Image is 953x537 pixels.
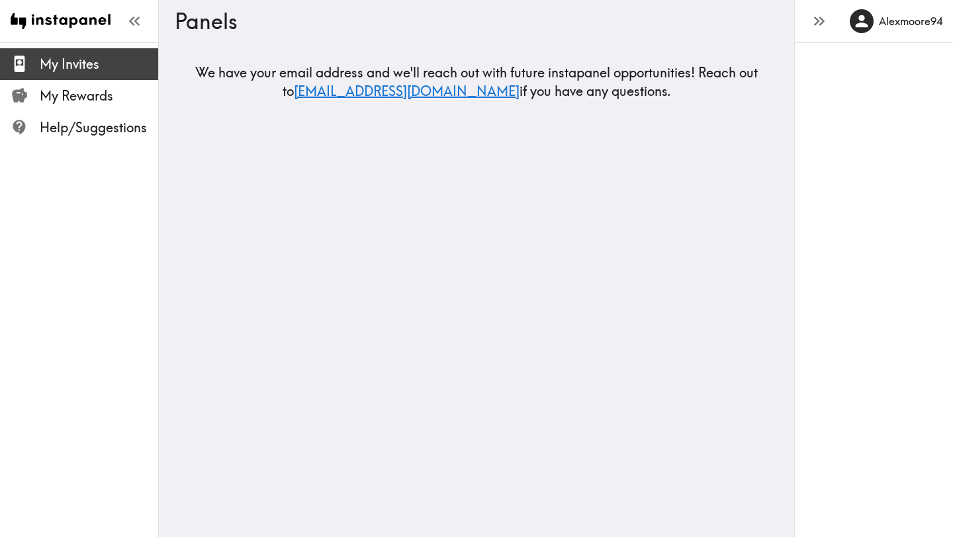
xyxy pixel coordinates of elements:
[40,87,158,105] span: My Rewards
[294,83,520,99] a: [EMAIL_ADDRESS][DOMAIN_NAME]
[879,14,942,28] h6: Alexmoore94
[175,9,768,34] h3: Panels
[40,118,158,137] span: Help/Suggestions
[40,55,158,73] span: My Invites
[175,63,778,101] h5: We have your email address and we'll reach out with future instapanel opportunities! Reach out to...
